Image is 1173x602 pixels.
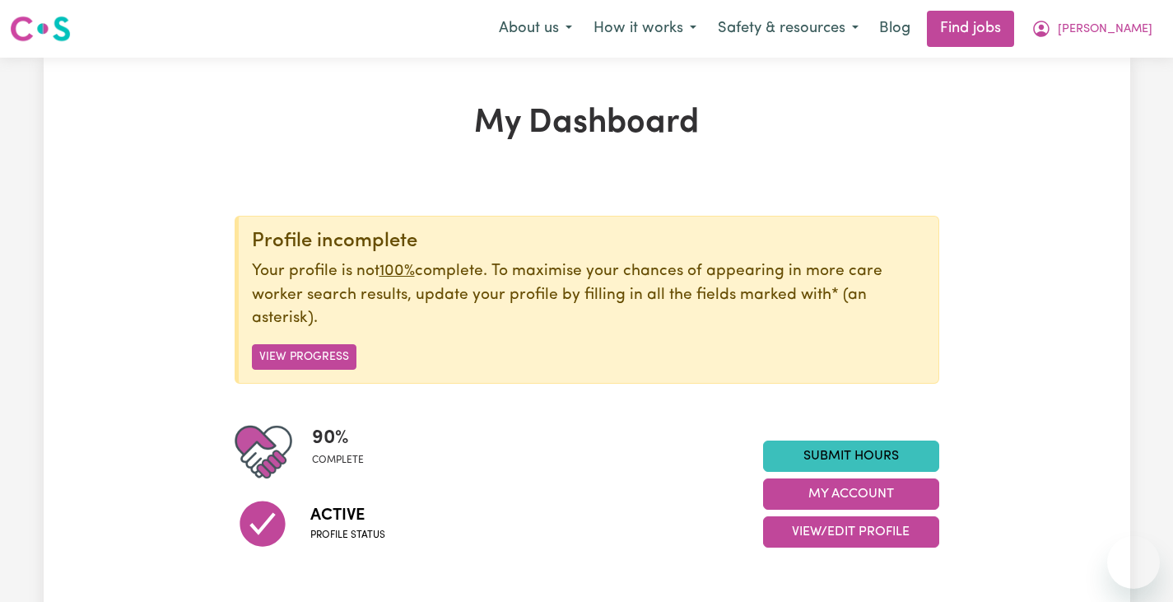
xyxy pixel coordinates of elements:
[763,441,939,472] a: Submit Hours
[312,423,377,481] div: Profile completeness: 90%
[869,11,920,47] a: Blog
[583,12,707,46] button: How it works
[488,12,583,46] button: About us
[707,12,869,46] button: Safety & resources
[927,11,1014,47] a: Find jobs
[310,503,385,528] span: Active
[252,230,925,254] div: Profile incomplete
[379,264,415,279] u: 100%
[1107,536,1160,589] iframe: Button to launch messaging window
[1021,12,1163,46] button: My Account
[763,478,939,510] button: My Account
[312,423,364,453] span: 90 %
[252,344,356,370] button: View Progress
[252,260,925,331] p: Your profile is not complete. To maximise your chances of appearing in more care worker search re...
[10,14,71,44] img: Careseekers logo
[312,453,364,468] span: complete
[10,10,71,48] a: Careseekers logo
[1058,21,1152,39] span: [PERSON_NAME]
[235,104,939,143] h1: My Dashboard
[310,528,385,543] span: Profile status
[763,516,939,548] button: View/Edit Profile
